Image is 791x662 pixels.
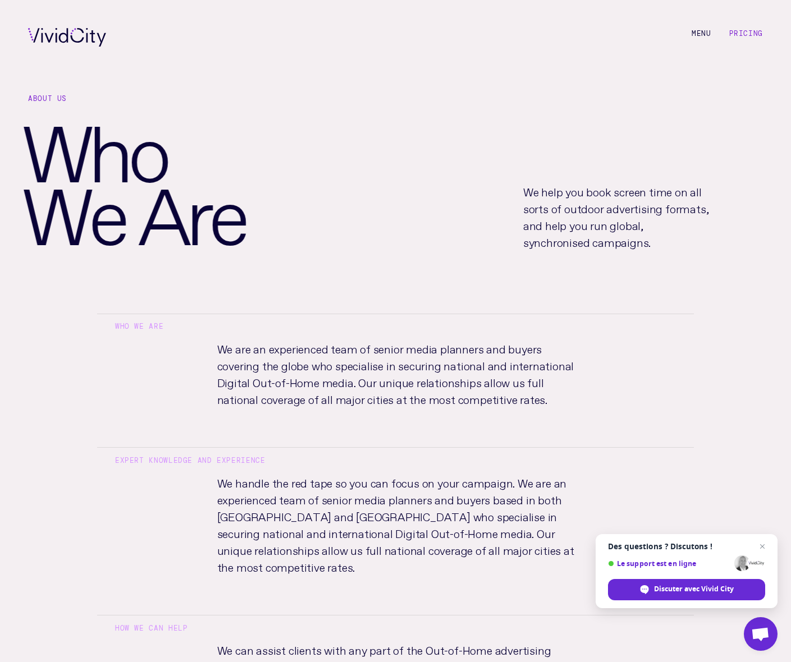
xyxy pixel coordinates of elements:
[199,473,592,597] p: We handle the red tape so you can focus on your campaign. We are an experienced team of senior me...
[729,29,763,38] a: Pricing
[654,584,734,594] span: Discuter avec Vivid City
[97,314,694,340] h3: Who we are
[744,617,778,651] div: Ouvrir le chat
[608,542,765,551] span: Des questions ? Discutons !
[756,540,769,553] span: Fermer le chat
[97,615,694,641] h3: How we can help
[97,447,694,473] h3: Expert knowledge and experience
[199,339,592,429] p: We are an experienced team of senior media planners and buyers covering the globe who specialise ...
[608,559,730,568] span: Le support est en ligne
[523,182,711,250] p: We help you book screen time on all sorts of outdoor advertising formats, and help you run global...
[608,579,765,600] div: Discuter avec Vivid City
